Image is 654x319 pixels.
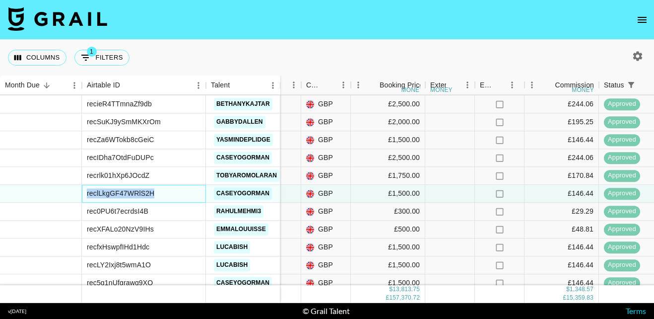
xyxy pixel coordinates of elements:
button: Sort [366,78,380,92]
button: Menu [505,78,520,92]
a: tobyaromolaran [214,169,279,182]
div: Airtable ID [87,76,120,95]
button: Sort [230,79,244,92]
div: Currency [306,76,322,95]
div: rec5q1nUfgrawq9XO [87,278,153,288]
div: Expenses: Remove Commission? [475,76,524,95]
div: £146.44 [524,185,599,203]
div: Currency [301,76,351,95]
div: 13,813.75 [392,286,420,294]
div: Booking Price [380,76,423,95]
div: £170.84 [524,167,599,185]
button: Menu [336,78,351,92]
div: GBP [301,149,351,167]
div: GBP [301,274,351,292]
div: GBP [301,203,351,221]
div: GBP [301,167,351,185]
div: £1,750.00 [351,167,425,185]
div: 1 active filter [624,78,638,92]
div: recLY2Ixj8t5wmA1O [87,260,151,270]
button: Menu [265,78,280,93]
div: Airtable ID [82,76,206,95]
button: Menu [524,78,539,92]
div: £146.44 [524,239,599,256]
button: Sort [638,78,652,92]
div: GBP [301,131,351,149]
div: recXFALo20NzV9IHs [87,225,154,235]
div: £29.29 [524,203,599,221]
div: £ [386,294,390,303]
a: rahulmehmi3 [214,205,263,218]
button: Sort [541,78,555,92]
button: Menu [460,78,475,92]
div: £500.00 [351,221,425,239]
a: caseyogorman [214,152,272,164]
button: Sort [40,79,54,92]
a: caseyogorman [214,187,272,200]
div: $ [566,286,570,294]
button: Menu [351,78,366,92]
span: approved [604,153,640,162]
div: £300.00 [351,203,425,221]
div: Commission [555,76,594,95]
span: approved [604,242,640,252]
div: GBP [301,185,351,203]
div: GBP [301,256,351,274]
div: £2,500.00 [351,149,425,167]
a: bethanykajtar [214,98,272,110]
div: GBP [301,95,351,113]
button: Sort [446,78,460,92]
a: Terms [626,306,646,316]
a: lucabish [214,241,250,253]
a: gabbydallen [214,116,265,128]
div: £146.44 [524,274,599,292]
div: Talent [206,76,280,95]
div: £1,500.00 [351,131,425,149]
div: Status [604,76,624,95]
span: approved [604,260,640,270]
div: recZa6WTokb8cGeiC [87,135,154,145]
div: £2,500.00 [351,95,425,113]
img: Grail Talent [8,7,107,31]
div: recfxHswpfIHd1Hdc [87,242,149,252]
span: approved [604,171,640,180]
button: Menu [67,78,82,93]
div: Talent [211,76,230,95]
div: GBP [301,239,351,256]
button: Show filters [624,78,638,92]
div: £1,500.00 [351,185,425,203]
button: open drawer [632,10,652,30]
div: money [401,87,424,93]
div: £195.25 [524,113,599,131]
div: £1,500.00 [351,274,425,292]
span: approved [604,99,640,109]
div: © Grail Talent [303,306,350,316]
span: approved [604,135,640,145]
div: £244.06 [524,95,599,113]
div: Month Due [5,76,40,95]
div: £244.06 [524,149,599,167]
button: Sort [494,78,508,92]
a: caseyogorman [214,277,272,289]
div: recrlk01hXp6JOcdZ [87,171,149,181]
button: Sort [322,78,336,92]
div: £1,500.00 [351,256,425,274]
div: 157,370.72 [389,294,420,303]
div: v [DATE] [8,308,26,315]
div: money [572,87,594,93]
div: $ [389,286,392,294]
div: £146.44 [524,256,599,274]
div: £48.81 [524,221,599,239]
div: £1,500.00 [351,239,425,256]
div: Expenses: Remove Commission? [480,76,494,95]
button: Show filters [74,50,130,66]
div: 1,348.57 [570,286,593,294]
button: Select columns [8,50,66,66]
div: GBP [301,113,351,131]
span: approved [604,117,640,127]
a: yasmindeplidge [214,134,273,146]
div: rec0PU6t7ecrdsI4B [87,207,148,217]
span: approved [604,278,640,288]
span: approved [604,189,640,198]
div: Month Due [239,76,301,95]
